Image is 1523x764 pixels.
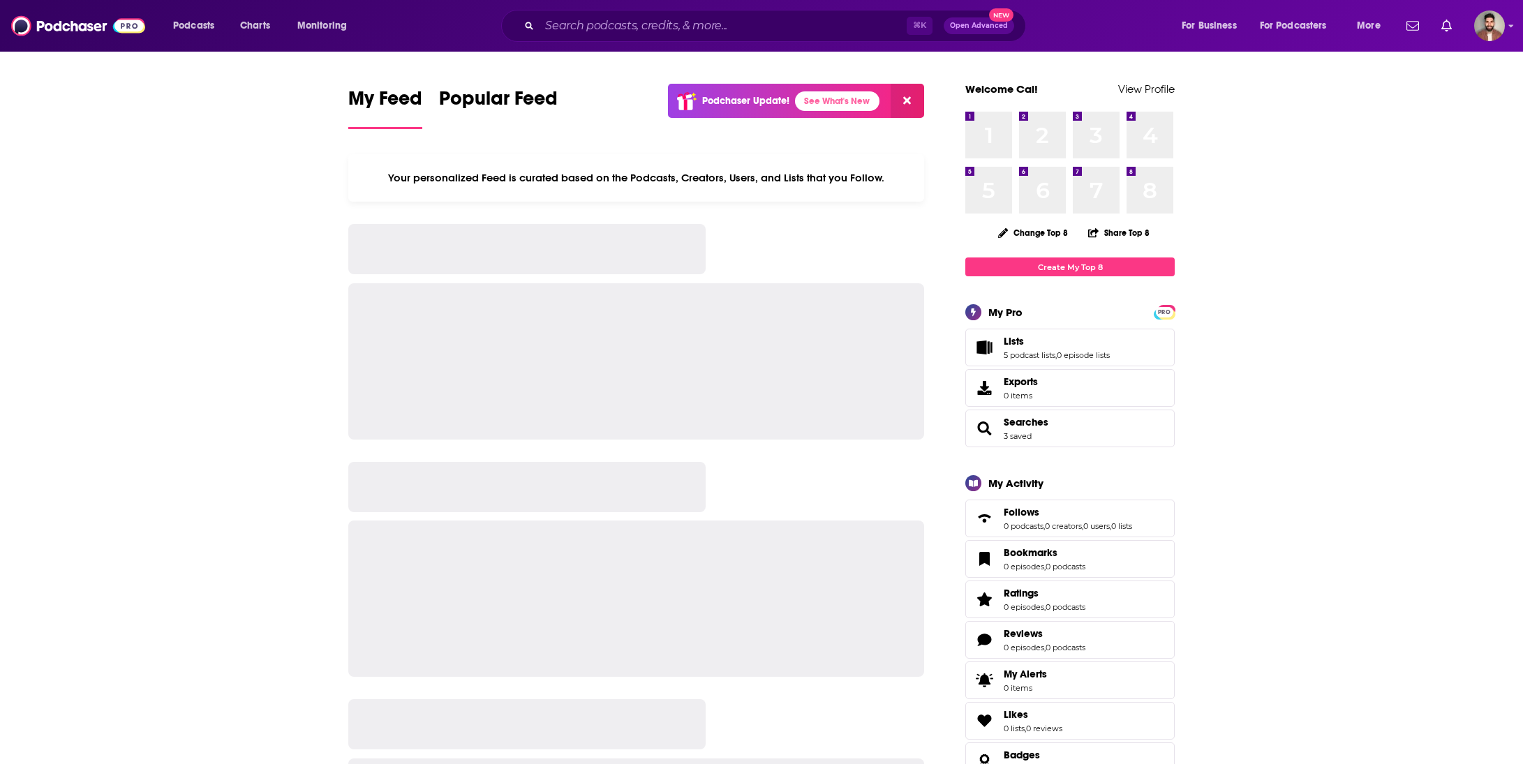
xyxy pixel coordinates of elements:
[1004,668,1047,680] span: My Alerts
[1004,602,1044,612] a: 0 episodes
[1474,10,1505,41] button: Show profile menu
[950,22,1008,29] span: Open Advanced
[1347,15,1398,37] button: open menu
[1044,602,1046,612] span: ,
[1436,14,1457,38] a: Show notifications dropdown
[514,10,1039,42] div: Search podcasts, credits, & more...
[439,87,558,119] span: Popular Feed
[970,509,998,528] a: Follows
[965,329,1175,366] span: Lists
[297,16,347,36] span: Monitoring
[288,15,365,37] button: open menu
[988,306,1023,319] div: My Pro
[965,661,1175,699] a: My Alerts
[970,630,998,650] a: Reviews
[1004,416,1048,428] a: Searches
[1004,587,1039,599] span: Ratings
[1004,562,1044,571] a: 0 episodes
[944,17,1014,34] button: Open AdvancedNew
[1004,708,1028,721] span: Likes
[348,154,924,202] div: Your personalized Feed is curated based on the Podcasts, Creators, Users, and Lists that you Follow.
[1004,375,1038,388] span: Exports
[1026,724,1062,733] a: 0 reviews
[989,8,1014,22] span: New
[1004,708,1062,721] a: Likes
[970,590,998,609] a: Ratings
[1156,306,1173,317] a: PRO
[348,87,422,119] span: My Feed
[965,369,1175,407] a: Exports
[1082,521,1083,531] span: ,
[965,702,1175,740] span: Likes
[965,257,1175,276] a: Create My Top 8
[1044,643,1046,652] span: ,
[1025,724,1026,733] span: ,
[1055,350,1057,360] span: ,
[173,16,214,36] span: Podcasts
[970,711,998,731] a: Likes
[1004,335,1110,347] a: Lists
[965,540,1175,578] span: Bookmarks
[11,13,145,39] img: Podchaser - Follow, Share and Rate Podcasts
[1004,643,1044,652] a: 0 episodes
[907,17,933,35] span: ⌘ K
[1057,350,1110,360] a: 0 episode lists
[163,15,232,37] button: open menu
[970,671,998,690] span: My Alerts
[1401,14,1425,38] a: Show notifications dropdown
[540,15,907,37] input: Search podcasts, credits, & more...
[1004,724,1025,733] a: 0 lists
[1004,683,1047,693] span: 0 items
[240,16,270,36] span: Charts
[1004,350,1055,360] a: 5 podcast lists
[1357,16,1381,36] span: More
[1043,521,1045,531] span: ,
[1004,506,1132,518] a: Follows
[1474,10,1505,41] img: User Profile
[1004,627,1085,640] a: Reviews
[1044,562,1046,571] span: ,
[970,338,998,357] a: Lists
[1111,521,1132,531] a: 0 lists
[1083,521,1110,531] a: 0 users
[1087,219,1150,246] button: Share Top 8
[970,419,998,438] a: Searches
[1004,627,1043,640] span: Reviews
[970,549,998,569] a: Bookmarks
[1004,391,1038,400] span: 0 items
[1251,15,1347,37] button: open menu
[1118,82,1175,96] a: View Profile
[1004,521,1043,531] a: 0 podcasts
[1004,431,1032,441] a: 3 saved
[1110,521,1111,531] span: ,
[1046,562,1085,571] a: 0 podcasts
[1046,643,1085,652] a: 0 podcasts
[1156,307,1173,317] span: PRO
[1004,335,1024,347] span: Lists
[1182,16,1237,36] span: For Business
[439,87,558,129] a: Popular Feed
[1004,506,1039,518] span: Follows
[1004,749,1040,761] span: Badges
[348,87,422,129] a: My Feed
[970,378,998,398] span: Exports
[965,410,1175,447] span: Searches
[795,91,879,111] a: See What's New
[965,581,1175,618] span: Ratings
[965,500,1175,537] span: Follows
[1260,16,1327,36] span: For Podcasters
[1004,587,1085,599] a: Ratings
[1004,546,1085,559] a: Bookmarks
[1046,602,1085,612] a: 0 podcasts
[1004,749,1046,761] a: Badges
[965,82,1038,96] a: Welcome Cal!
[965,621,1175,659] span: Reviews
[990,224,1076,241] button: Change Top 8
[702,95,789,107] p: Podchaser Update!
[1474,10,1505,41] span: Logged in as calmonaghan
[1045,521,1082,531] a: 0 creators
